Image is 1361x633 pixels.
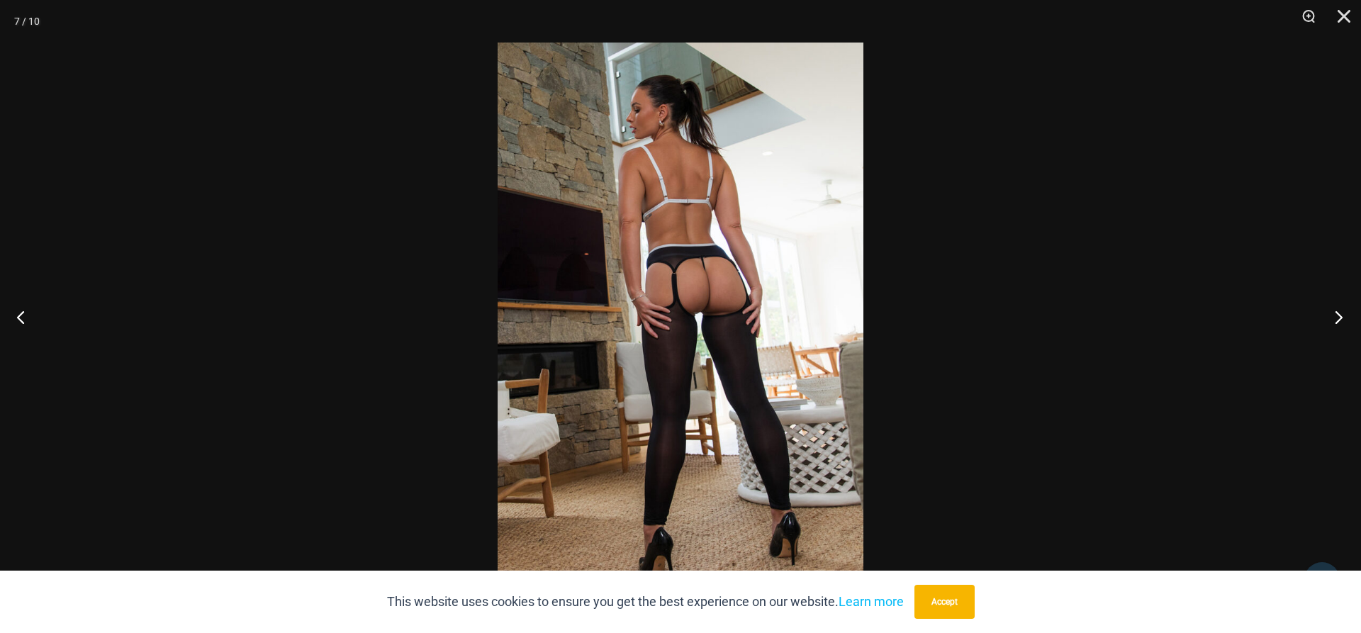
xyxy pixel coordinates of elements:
[387,591,904,612] p: This website uses cookies to ensure you get the best experience on our website.
[498,43,863,590] img: Electric Illusion Noir 1521 Bra 611 Micro 552 Tights 08
[1308,281,1361,352] button: Next
[839,594,904,609] a: Learn more
[914,585,975,619] button: Accept
[14,11,40,32] div: 7 / 10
